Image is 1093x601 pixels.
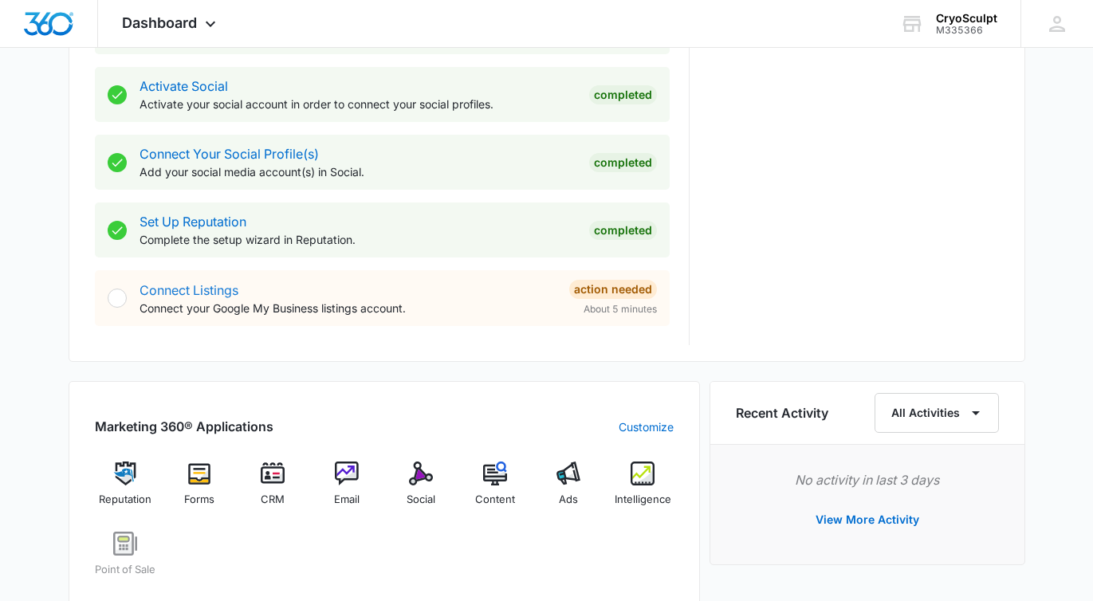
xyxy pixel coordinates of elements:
[95,417,273,436] h2: Marketing 360® Applications
[140,146,319,162] a: Connect Your Social Profile(s)
[95,462,156,519] a: Reputation
[95,532,156,589] a: Point of Sale
[140,78,228,94] a: Activate Social
[584,302,657,316] span: About 5 minutes
[140,231,576,248] p: Complete the setup wizard in Reputation.
[464,462,525,519] a: Content
[559,492,578,508] span: Ads
[800,501,935,539] button: View More Activity
[736,403,828,422] h6: Recent Activity
[538,462,600,519] a: Ads
[140,163,576,180] p: Add your social media account(s) in Social.
[936,12,997,25] div: account name
[168,462,230,519] a: Forms
[407,492,435,508] span: Social
[589,153,657,172] div: Completed
[569,280,657,299] div: Action Needed
[391,462,452,519] a: Social
[99,492,151,508] span: Reputation
[875,393,999,433] button: All Activities
[589,221,657,240] div: Completed
[316,462,378,519] a: Email
[589,85,657,104] div: Completed
[140,96,576,112] p: Activate your social account in order to connect your social profiles.
[242,462,304,519] a: CRM
[140,214,246,230] a: Set Up Reputation
[334,492,360,508] span: Email
[936,25,997,36] div: account id
[140,282,238,298] a: Connect Listings
[184,492,214,508] span: Forms
[619,418,674,435] a: Customize
[122,14,197,31] span: Dashboard
[736,470,999,489] p: No activity in last 3 days
[261,492,285,508] span: CRM
[475,492,515,508] span: Content
[95,562,155,578] span: Point of Sale
[612,462,674,519] a: Intelligence
[140,300,556,316] p: Connect your Google My Business listings account.
[615,492,671,508] span: Intelligence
